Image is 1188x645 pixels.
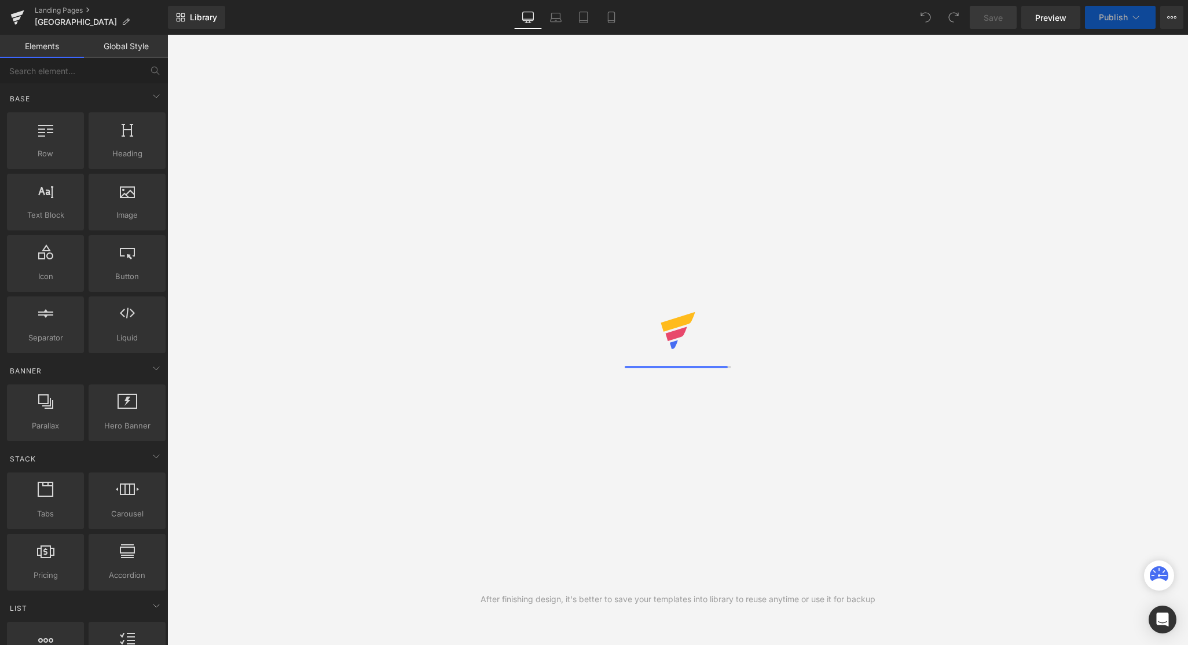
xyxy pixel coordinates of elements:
[92,270,162,283] span: Button
[1149,606,1176,633] div: Open Intercom Messenger
[92,569,162,581] span: Accordion
[35,17,117,27] span: [GEOGRAPHIC_DATA]
[10,332,80,344] span: Separator
[1160,6,1183,29] button: More
[92,332,162,344] span: Liquid
[10,508,80,520] span: Tabs
[10,270,80,283] span: Icon
[570,6,597,29] a: Tablet
[92,420,162,432] span: Hero Banner
[9,453,37,464] span: Stack
[1021,6,1080,29] a: Preview
[942,6,965,29] button: Redo
[92,148,162,160] span: Heading
[190,12,217,23] span: Library
[9,93,31,104] span: Base
[10,148,80,160] span: Row
[35,6,168,15] a: Landing Pages
[914,6,937,29] button: Undo
[542,6,570,29] a: Laptop
[9,365,43,376] span: Banner
[1099,13,1128,22] span: Publish
[84,35,168,58] a: Global Style
[10,420,80,432] span: Parallax
[10,209,80,221] span: Text Block
[481,593,875,606] div: After finishing design, it's better to save your templates into library to reuse anytime or use i...
[1085,6,1156,29] button: Publish
[9,603,28,614] span: List
[1035,12,1066,24] span: Preview
[984,12,1003,24] span: Save
[514,6,542,29] a: Desktop
[597,6,625,29] a: Mobile
[10,569,80,581] span: Pricing
[92,209,162,221] span: Image
[92,508,162,520] span: Carousel
[168,6,225,29] a: New Library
